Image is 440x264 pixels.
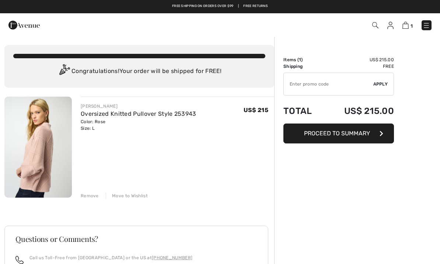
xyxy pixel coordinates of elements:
[411,23,413,29] span: 1
[423,22,430,29] img: Menu
[81,110,196,117] a: Oversized Knitted Pullover Style 253943
[81,103,196,110] div: [PERSON_NAME]
[8,21,40,28] a: 1ère Avenue
[8,18,40,32] img: 1ère Avenue
[324,98,394,124] td: US$ 215.00
[304,130,370,137] span: Proceed to Summary
[152,255,192,260] a: [PHONE_NUMBER]
[15,235,257,243] h3: Questions or Comments?
[372,22,378,28] img: Search
[81,192,99,199] div: Remove
[283,63,324,70] td: Shipping
[283,98,324,124] td: Total
[402,22,409,29] img: Shopping Bag
[13,64,265,79] div: Congratulations! Your order will be shipped for FREE!
[172,4,234,9] a: Free shipping on orders over $99
[106,192,148,199] div: Move to Wishlist
[15,256,24,264] img: call
[4,97,72,198] img: Oversized Knitted Pullover Style 253943
[283,56,324,63] td: Items ( )
[402,21,413,29] a: 1
[373,81,388,87] span: Apply
[238,4,239,9] span: |
[284,73,373,95] input: Promo code
[81,118,196,132] div: Color: Rose Size: L
[324,63,394,70] td: Free
[283,124,394,143] button: Proceed to Summary
[324,56,394,63] td: US$ 215.00
[243,4,268,9] a: Free Returns
[57,64,71,79] img: Congratulation2.svg
[29,254,192,261] p: Call us Toll-Free from [GEOGRAPHIC_DATA] or the US at
[299,57,301,62] span: 1
[244,107,268,114] span: US$ 215
[387,22,394,29] img: My Info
